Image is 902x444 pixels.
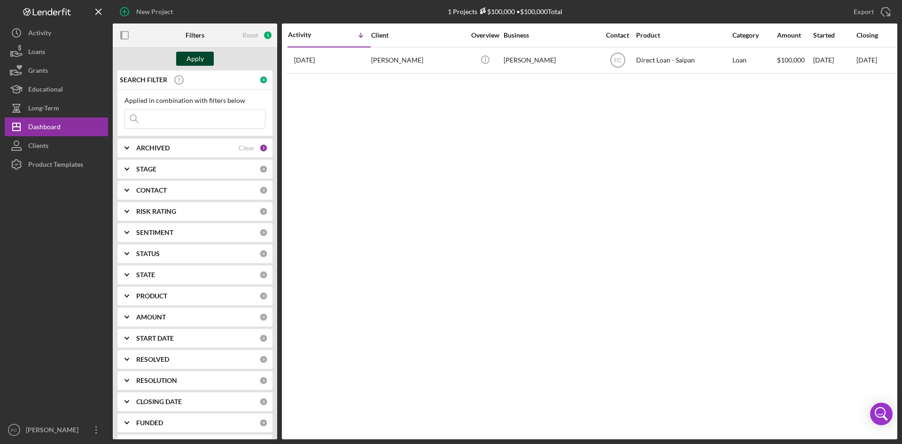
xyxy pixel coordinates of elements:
[259,292,268,300] div: 0
[28,117,61,139] div: Dashboard
[242,31,258,39] div: Reset
[294,56,315,64] time: 2025-01-14 03:35
[614,57,622,64] text: FC
[136,208,176,215] b: RISK RATING
[259,376,268,385] div: 0
[136,250,160,257] b: STATUS
[856,56,877,64] time: [DATE]
[28,80,63,101] div: Educational
[186,31,204,39] b: Filters
[136,187,167,194] b: CONTACT
[259,271,268,279] div: 0
[777,31,812,39] div: Amount
[113,2,182,21] button: New Project
[870,403,893,425] div: Open Intercom Messenger
[636,48,730,73] div: Direct Loan - Saipan
[259,186,268,195] div: 0
[136,2,173,21] div: New Project
[5,80,108,99] button: Educational
[136,419,163,427] b: FUNDED
[259,144,268,152] div: 1
[136,271,155,279] b: STATE
[136,165,156,173] b: STAGE
[28,61,48,82] div: Grants
[777,56,805,64] span: $100,000
[844,2,897,21] button: Export
[259,165,268,173] div: 0
[23,421,85,442] div: [PERSON_NAME]
[813,48,855,73] div: [DATE]
[176,52,214,66] button: Apply
[136,229,173,236] b: SENTIMENT
[600,31,635,39] div: Contact
[136,356,169,363] b: RESOLVED
[28,99,59,120] div: Long-Term
[259,397,268,406] div: 0
[504,48,598,73] div: [PERSON_NAME]
[5,155,108,174] button: Product Templates
[259,419,268,427] div: 0
[120,76,167,84] b: SEARCH FILTER
[28,155,83,176] div: Product Templates
[136,313,166,321] b: AMOUNT
[636,31,730,39] div: Product
[288,31,329,39] div: Activity
[5,136,108,155] button: Clients
[259,228,268,237] div: 0
[477,8,515,16] div: $100,000
[5,421,108,439] button: FC[PERSON_NAME]
[5,23,108,42] button: Activity
[813,31,855,39] div: Started
[448,8,562,16] div: 1 Projects • $100,000 Total
[11,428,17,433] text: FC
[259,249,268,258] div: 0
[467,31,503,39] div: Overview
[136,335,174,342] b: START DATE
[136,398,182,405] b: CLOSING DATE
[732,31,776,39] div: Category
[259,207,268,216] div: 0
[5,117,108,136] button: Dashboard
[136,377,177,384] b: RESOLUTION
[371,31,465,39] div: Client
[259,313,268,321] div: 0
[732,48,776,73] div: Loan
[259,76,268,84] div: 0
[239,144,255,152] div: Clear
[124,97,265,104] div: Applied in combination with filters below
[5,61,108,80] button: Grants
[371,48,465,73] div: [PERSON_NAME]
[5,99,108,117] button: Long-Term
[28,42,45,63] div: Loans
[187,52,204,66] div: Apply
[136,144,170,152] b: ARCHIVED
[28,136,48,157] div: Clients
[504,31,598,39] div: Business
[263,31,272,40] div: 1
[136,292,167,300] b: PRODUCT
[28,23,51,45] div: Activity
[854,2,874,21] div: Export
[5,42,108,61] button: Loans
[259,355,268,364] div: 0
[259,334,268,343] div: 0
